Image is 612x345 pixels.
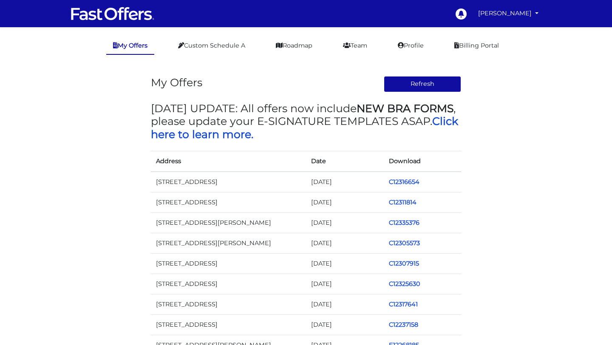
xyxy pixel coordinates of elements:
[151,212,306,233] td: [STREET_ADDRESS][PERSON_NAME]
[384,151,462,172] th: Download
[306,151,384,172] th: Date
[306,192,384,212] td: [DATE]
[269,37,319,54] a: Roadmap
[306,233,384,253] td: [DATE]
[389,198,416,206] a: C12311814
[306,274,384,294] td: [DATE]
[151,151,306,172] th: Address
[151,294,306,315] td: [STREET_ADDRESS]
[151,76,202,89] h3: My Offers
[306,294,384,315] td: [DATE]
[475,5,542,22] a: [PERSON_NAME]
[389,300,418,308] a: C12317641
[389,239,420,247] a: C12305573
[389,260,419,267] a: C12307915
[306,172,384,192] td: [DATE]
[151,233,306,253] td: [STREET_ADDRESS][PERSON_NAME]
[384,76,462,92] button: Refresh
[336,37,374,54] a: Team
[391,37,431,54] a: Profile
[306,315,384,335] td: [DATE]
[448,37,506,54] a: Billing Portal
[151,172,306,192] td: [STREET_ADDRESS]
[151,192,306,212] td: [STREET_ADDRESS]
[389,219,419,226] a: C12335376
[389,280,420,288] a: C12325630
[106,37,154,55] a: My Offers
[151,102,461,141] h3: [DATE] UPDATE: All offers now include , please update your E-SIGNATURE TEMPLATES ASAP.
[389,178,419,186] a: C12316654
[306,212,384,233] td: [DATE]
[357,102,453,115] strong: NEW BRA FORMS
[151,253,306,274] td: [STREET_ADDRESS]
[389,321,418,328] a: C12237158
[306,253,384,274] td: [DATE]
[151,315,306,335] td: [STREET_ADDRESS]
[151,274,306,294] td: [STREET_ADDRESS]
[151,115,458,140] a: Click here to learn more.
[171,37,252,54] a: Custom Schedule A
